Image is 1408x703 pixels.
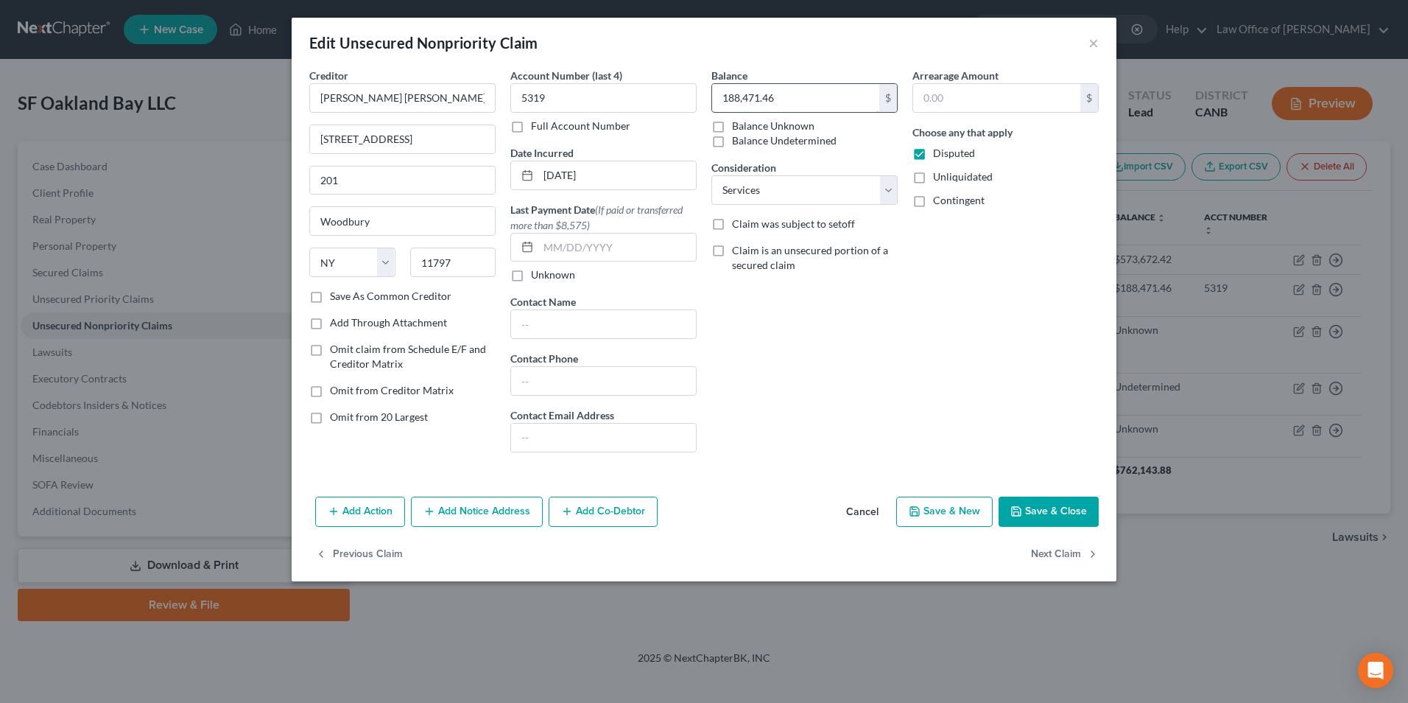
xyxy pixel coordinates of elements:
[511,367,696,395] input: --
[510,294,576,309] label: Contact Name
[310,125,495,153] input: Enter address...
[510,408,614,423] label: Contact Email Address
[834,498,890,528] button: Cancel
[410,248,496,277] input: Enter zip...
[732,217,855,230] span: Claim was subject to setoff
[531,119,630,133] label: Full Account Number
[315,539,403,570] button: Previous Claim
[510,203,683,231] span: (If paid or transferred more than $8,575)
[879,84,897,112] div: $
[309,69,348,82] span: Creditor
[538,234,696,262] input: MM/DD/YYYY
[711,160,776,175] label: Consideration
[999,497,1099,528] button: Save & Close
[330,289,451,304] label: Save As Common Creditor
[732,133,837,148] label: Balance Undetermined
[510,202,697,233] label: Last Payment Date
[712,84,879,112] input: 0.00
[510,145,574,161] label: Date Incurred
[309,83,496,113] input: Search creditor by name...
[315,497,405,528] button: Add Action
[912,125,1013,140] label: Choose any that apply
[510,351,578,366] label: Contact Phone
[1031,539,1099,570] button: Next Claim
[510,68,622,83] label: Account Number (last 4)
[309,32,538,53] div: Edit Unsecured Nonpriority Claim
[711,68,747,83] label: Balance
[896,497,993,528] button: Save & New
[310,207,495,235] input: Enter city...
[933,194,985,206] span: Contingent
[531,267,575,282] label: Unknown
[330,343,486,370] span: Omit claim from Schedule E/F and Creditor Matrix
[310,167,495,195] input: Apt, Suite, etc...
[912,68,999,83] label: Arrearage Amount
[411,497,543,528] button: Add Notice Address
[511,310,696,338] input: --
[1358,653,1393,688] div: Open Intercom Messenger
[330,410,428,423] span: Omit from 20 Largest
[511,424,696,452] input: --
[330,315,447,330] label: Add Through Attachment
[732,119,814,133] label: Balance Unknown
[732,244,888,271] span: Claim is an unsecured portion of a secured claim
[1088,34,1099,52] button: ×
[933,170,993,183] span: Unliquidated
[913,84,1080,112] input: 0.00
[549,497,658,528] button: Add Co-Debtor
[933,147,975,159] span: Disputed
[538,161,696,189] input: MM/DD/YYYY
[510,83,697,113] input: XXXX
[1080,84,1098,112] div: $
[330,384,454,396] span: Omit from Creditor Matrix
